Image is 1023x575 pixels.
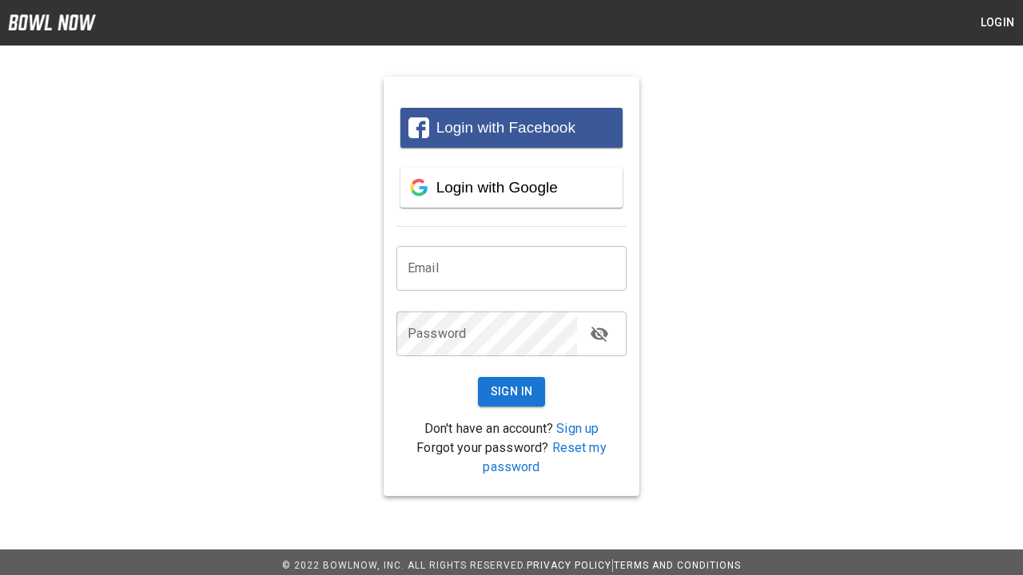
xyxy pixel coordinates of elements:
[614,560,741,571] a: Terms and Conditions
[527,560,611,571] a: Privacy Policy
[282,560,527,571] span: © 2022 BowlNow, Inc. All Rights Reserved.
[400,168,623,208] button: Login with Google
[436,179,558,196] span: Login with Google
[396,438,627,477] p: Forgot your password?
[436,119,575,136] span: Login with Facebook
[583,318,615,350] button: toggle password visibility
[483,440,606,474] a: Reset my password
[972,8,1023,38] button: Login
[478,377,546,406] button: Sign In
[8,14,96,30] img: logo
[556,421,599,436] a: Sign up
[396,419,627,438] p: Don't have an account?
[400,108,623,148] button: Login with Facebook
